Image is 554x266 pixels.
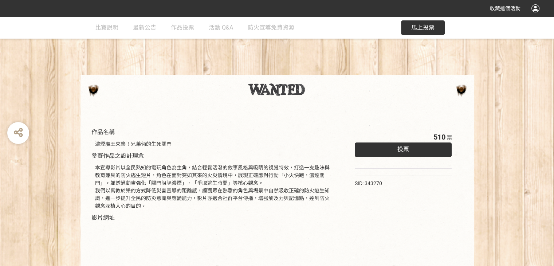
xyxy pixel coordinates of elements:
[91,152,144,159] span: 參賽作品之設計理念
[171,24,194,31] span: 作品投票
[447,135,452,141] span: 票
[388,180,424,187] iframe: Facebook Share
[95,17,118,39] a: 比賽說明
[209,24,233,31] span: 活動 Q&A
[133,17,156,39] a: 最新公告
[397,146,409,153] span: 投票
[401,20,445,35] button: 馬上投票
[209,17,233,39] a: 活動 Q&A
[95,24,118,31] span: 比賽說明
[421,180,530,234] iframe: Line It Share
[171,17,194,39] a: 作品投票
[248,24,294,31] span: 防火宣導免費資源
[91,129,115,136] span: 作品名稱
[411,24,435,31] span: 馬上投票
[490,5,520,11] span: 收藏這個活動
[355,180,382,186] span: SID: 343270
[95,164,333,210] div: 本宣導影片以全民熟知的電玩角色為主角，結合輕鬆活潑的敘事風格與吸睛的視覺特效，打造一支趣味與教育兼具的防火逃生短片，角色在面對突如其來的火災情境中，展現正確應對行動「小火快跑，濃煙關門」，並透過...
[95,140,333,148] div: 濃煙魔王來襲！兄弟倆的生死關門
[248,17,294,39] a: 防火宣導免費資源
[433,133,445,141] span: 510
[91,214,115,221] span: 影片網址
[133,24,156,31] span: 最新公告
